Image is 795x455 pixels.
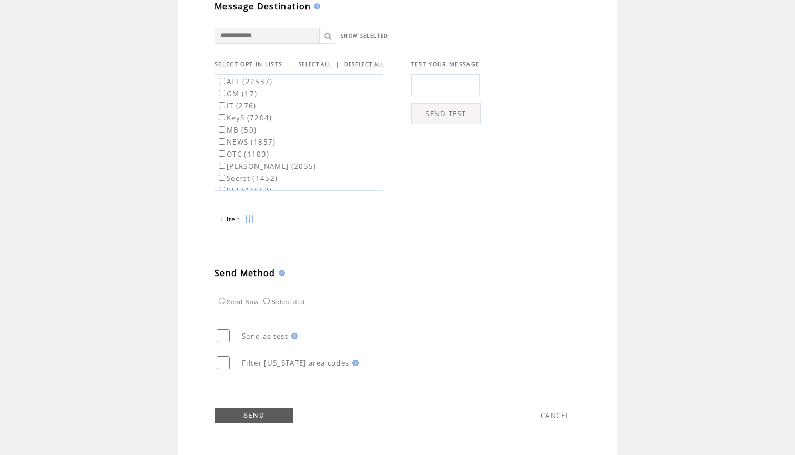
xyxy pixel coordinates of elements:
img: help.gif [276,270,285,276]
label: Send Now [216,299,259,305]
input: OTC (1103) [219,150,225,157]
img: help.gif [288,333,298,339]
input: MB (50) [219,126,225,133]
img: help.gif [349,360,359,366]
span: SELECT OPT-IN LISTS [215,60,282,68]
input: NEWS (1857) [219,138,225,145]
a: CANCEL [541,411,570,420]
label: [PERSON_NAME] (2035) [217,161,317,171]
input: [PERSON_NAME] (2035) [219,163,225,169]
span: Filter [US_STATE] area codes [242,358,349,368]
span: Show filters [220,215,239,224]
label: OTC (1103) [217,149,269,159]
a: SHOW SELECTED [341,33,388,39]
a: SELECT ALL [299,61,331,68]
label: IT (276) [217,101,257,110]
input: Secret (1452) [219,175,225,181]
a: Filter [215,207,267,230]
label: KeyS (7204) [217,113,272,123]
input: Scheduled [263,298,270,304]
a: DESELECT ALL [344,61,385,68]
a: SEND TEST [411,103,481,124]
span: Send as test [242,331,288,341]
img: help.gif [311,3,320,9]
a: SEND [215,408,293,423]
input: GM (17) [219,90,225,96]
input: Send Now [219,298,225,304]
label: Secret (1452) [217,174,278,183]
input: IT (276) [219,102,225,108]
label: NEWS (1857) [217,137,276,147]
label: GM (17) [217,89,257,98]
span: Message Destination [215,1,311,12]
label: MB (50) [217,125,257,135]
input: ALL (22537) [219,78,225,84]
span: TEST YOUR MESSAGE [411,60,480,68]
input: KeyS (7204) [219,114,225,120]
span: Send Method [215,267,276,279]
label: ALL (22537) [217,77,273,86]
input: STT (11663) [219,187,225,193]
img: filters.png [244,207,254,231]
label: STT (11663) [217,186,272,195]
label: Scheduled [261,299,305,305]
span: | [335,59,340,69]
